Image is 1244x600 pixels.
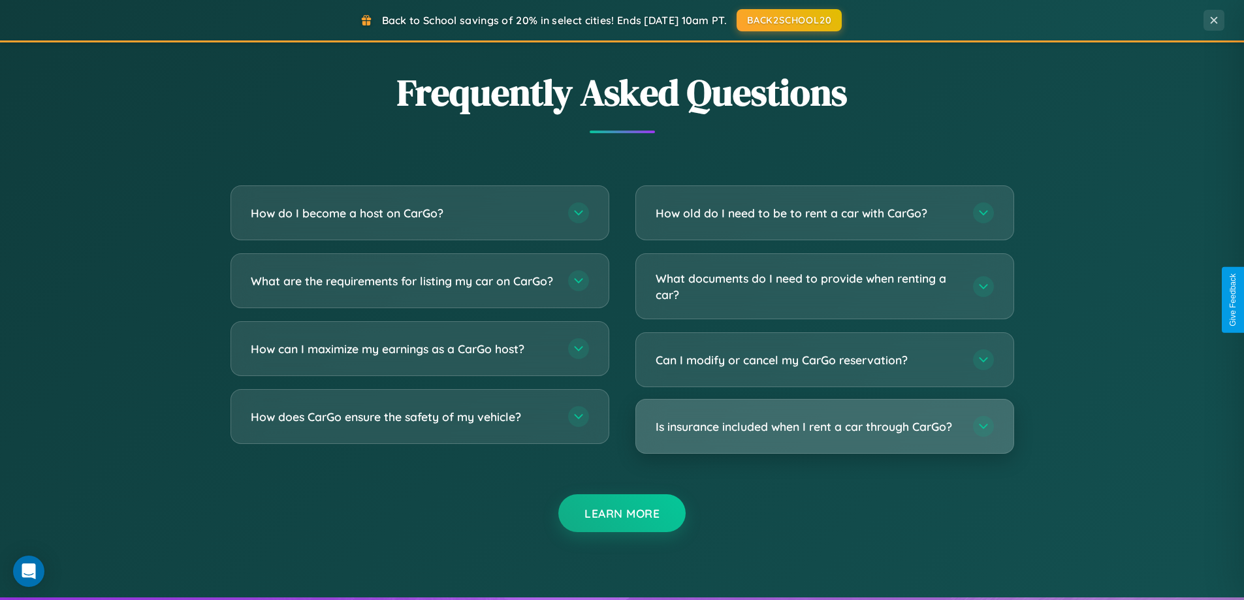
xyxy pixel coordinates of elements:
[656,352,960,368] h3: Can I modify or cancel my CarGo reservation?
[231,67,1014,118] h2: Frequently Asked Questions
[251,409,555,425] h3: How does CarGo ensure the safety of my vehicle?
[737,9,842,31] button: BACK2SCHOOL20
[251,341,555,357] h3: How can I maximize my earnings as a CarGo host?
[656,418,960,435] h3: Is insurance included when I rent a car through CarGo?
[382,14,727,27] span: Back to School savings of 20% in select cities! Ends [DATE] 10am PT.
[13,556,44,587] div: Open Intercom Messenger
[656,270,960,302] h3: What documents do I need to provide when renting a car?
[251,273,555,289] h3: What are the requirements for listing my car on CarGo?
[558,494,686,532] button: Learn More
[656,205,960,221] h3: How old do I need to be to rent a car with CarGo?
[251,205,555,221] h3: How do I become a host on CarGo?
[1228,274,1237,326] div: Give Feedback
